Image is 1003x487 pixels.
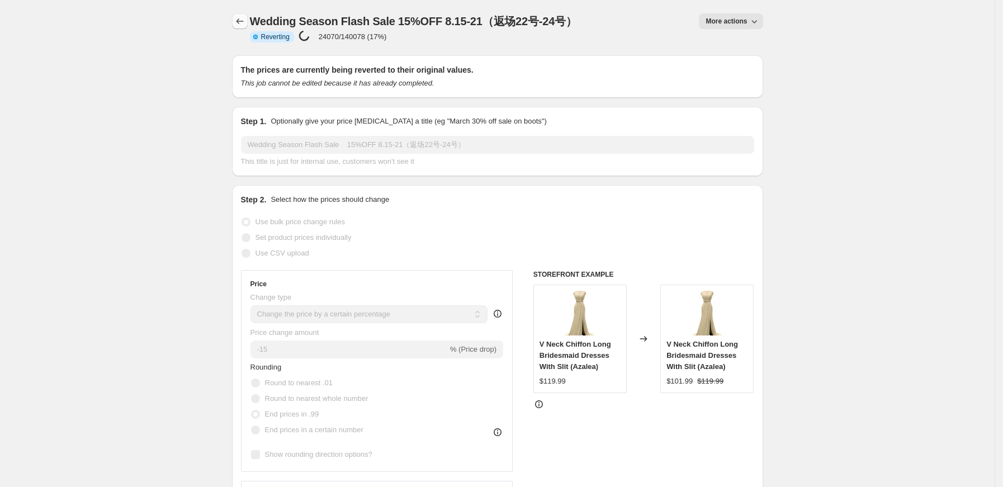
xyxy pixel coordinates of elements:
h3: Price [250,280,267,289]
button: Price change jobs [232,13,248,29]
h2: Step 2. [241,194,267,205]
span: More actions [706,17,747,26]
span: Use bulk price change rules [256,218,345,226]
div: help [492,308,503,319]
i: This job cannot be edited because it has already completed. [241,79,434,87]
span: $101.99 [666,377,693,385]
img: 15_0056_20210130_103648_014_80x.jpg [557,291,602,335]
h2: Step 1. [241,116,267,127]
span: Use CSV upload [256,249,309,257]
span: Round to nearest whole number [265,394,368,403]
input: -15 [250,341,448,358]
img: 15_0056_20210130_103648_014_80x.jpg [685,291,730,335]
span: End prices in .99 [265,410,319,418]
span: Change type [250,293,292,301]
p: Select how the prices should change [271,194,389,205]
span: Price change amount [250,328,319,337]
span: % (Price drop) [450,345,496,353]
span: V Neck Chiffon Long Bridesmaid Dresses With Slit (Azalea) [666,340,738,371]
span: $119.99 [697,377,723,385]
span: End prices in a certain number [265,425,363,434]
span: Set product prices individually [256,233,352,242]
span: Wedding Season Flash Sale 15%OFF 8.15-21（返场22号-24号） [250,15,577,27]
span: Show rounding direction options? [265,450,372,458]
p: Optionally give your price [MEDICAL_DATA] a title (eg "March 30% off sale on boots") [271,116,546,127]
span: Reverting [261,32,290,41]
input: 30% off holiday sale [241,136,754,154]
span: $119.99 [540,377,566,385]
span: V Neck Chiffon Long Bridesmaid Dresses With Slit (Azalea) [540,340,611,371]
button: More actions [699,13,763,29]
span: Rounding [250,363,282,371]
h6: STOREFRONT EXAMPLE [533,270,754,279]
p: 24070/140078 (17%) [319,32,386,41]
span: Round to nearest .01 [265,379,333,387]
span: This title is just for internal use, customers won't see it [241,157,414,166]
h2: The prices are currently being reverted to their original values. [241,64,754,75]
